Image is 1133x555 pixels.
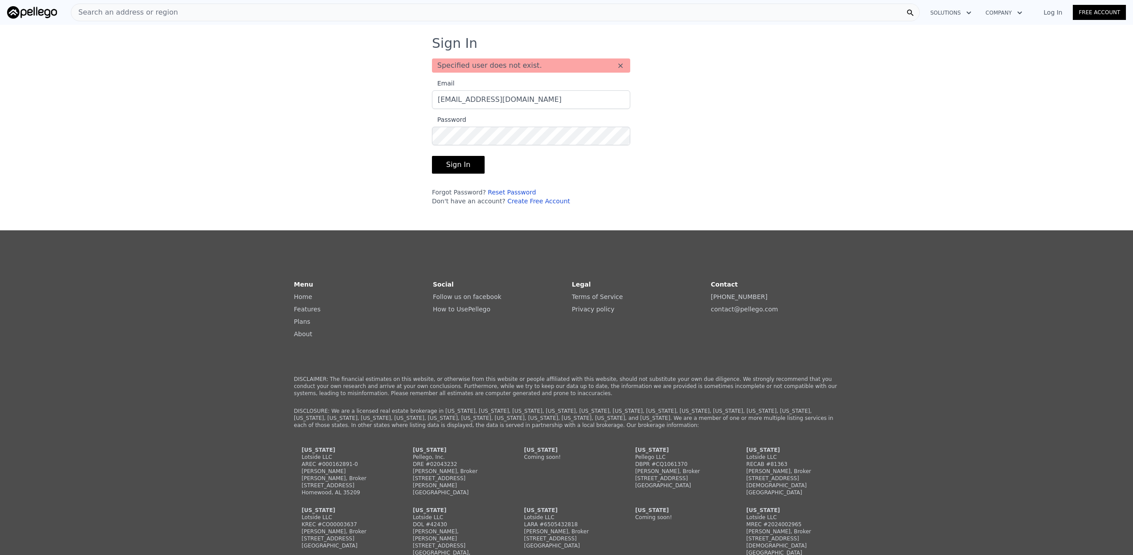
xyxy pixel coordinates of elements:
div: RECAB #81363 [746,461,831,468]
div: LARA #6505432818 [524,521,609,528]
div: Lotside LLC [302,514,387,521]
button: × [616,61,625,70]
div: Forgot Password? Don't have an account? [432,188,630,206]
div: [US_STATE] [524,446,609,454]
div: [US_STATE] [302,507,387,514]
a: Plans [294,318,310,325]
p: DISCLAIMER: The financial estimates on this website, or otherwise from this website or people aff... [294,376,839,397]
div: [US_STATE] [635,507,720,514]
a: [PHONE_NUMBER] [711,293,767,300]
div: Lotside LLC [413,514,498,521]
div: [PERSON_NAME] [PERSON_NAME], Broker [302,468,387,482]
strong: Social [433,281,454,288]
p: DISCLOSURE: We are a licensed real estate brokerage in [US_STATE], [US_STATE], [US_STATE], [US_ST... [294,408,839,429]
button: Solutions [923,5,979,21]
div: Pellego, Inc. [413,454,498,461]
a: Create Free Account [507,198,570,205]
div: [PERSON_NAME], [PERSON_NAME] [413,528,498,542]
button: Company [979,5,1029,21]
div: [STREET_ADDRESS] [302,535,387,542]
div: Homewood, AL 35209 [302,489,387,496]
div: [PERSON_NAME], Broker [635,468,720,475]
div: [GEOGRAPHIC_DATA] [635,482,720,489]
div: DOL #42430 [413,521,498,528]
div: [PERSON_NAME], Broker [746,528,831,535]
div: Lotside LLC [524,514,609,521]
div: [STREET_ADDRESS] [302,482,387,489]
div: [US_STATE] [746,507,831,514]
div: DRE #02043232 [413,461,498,468]
div: [US_STATE] [524,507,609,514]
h3: Sign In [432,35,701,51]
div: [US_STATE] [413,507,498,514]
a: Log In [1033,8,1073,17]
div: Lotside LLC [746,514,831,521]
div: Specified user does not exist. [432,58,630,73]
div: [STREET_ADDRESS] [413,542,498,549]
span: Email [432,80,455,87]
a: How to UsePellego [433,306,490,313]
div: [PERSON_NAME], Broker [746,468,831,475]
a: Follow us on facebook [433,293,501,300]
a: Reset Password [488,189,536,196]
div: [US_STATE] [635,446,720,454]
div: MREC #2024002965 [746,521,831,528]
div: Coming soon! [524,454,609,461]
strong: Contact [711,281,738,288]
div: [STREET_ADDRESS][DEMOGRAPHIC_DATA] [746,535,831,549]
a: contact@pellego.com [711,306,778,313]
div: [US_STATE] [746,446,831,454]
a: About [294,330,312,338]
div: [GEOGRAPHIC_DATA] [524,542,609,549]
div: [GEOGRAPHIC_DATA] [413,489,498,496]
div: [GEOGRAPHIC_DATA] [302,542,387,549]
div: [STREET_ADDRESS] [524,535,609,542]
div: [STREET_ADDRESS][DEMOGRAPHIC_DATA] [746,475,831,489]
div: Coming soon! [635,514,720,521]
span: Search an address or region [71,7,178,18]
div: [PERSON_NAME], Broker [524,528,609,535]
strong: Menu [294,281,313,288]
div: [GEOGRAPHIC_DATA] [746,489,831,496]
div: [US_STATE] [302,446,387,454]
input: Password [432,127,630,145]
img: Pellego [7,6,57,19]
div: DBPR #CQ1061370 [635,461,720,468]
a: Home [294,293,312,300]
div: Lotside LLC [746,454,831,461]
div: Lotside LLC [302,454,387,461]
a: Privacy policy [572,306,614,313]
div: [PERSON_NAME], Broker [302,528,387,535]
input: Email [432,90,630,109]
span: Password [432,116,466,123]
div: [US_STATE] [413,446,498,454]
button: Sign In [432,156,485,174]
div: [STREET_ADDRESS] [635,475,720,482]
div: [PERSON_NAME], Broker [413,468,498,475]
strong: Legal [572,281,591,288]
div: [STREET_ADDRESS][PERSON_NAME] [413,475,498,489]
div: Pellego LLC [635,454,720,461]
a: Free Account [1073,5,1126,20]
div: KREC #CO00003637 [302,521,387,528]
a: Features [294,306,320,313]
a: Terms of Service [572,293,623,300]
div: AREC #000162891-0 [302,461,387,468]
